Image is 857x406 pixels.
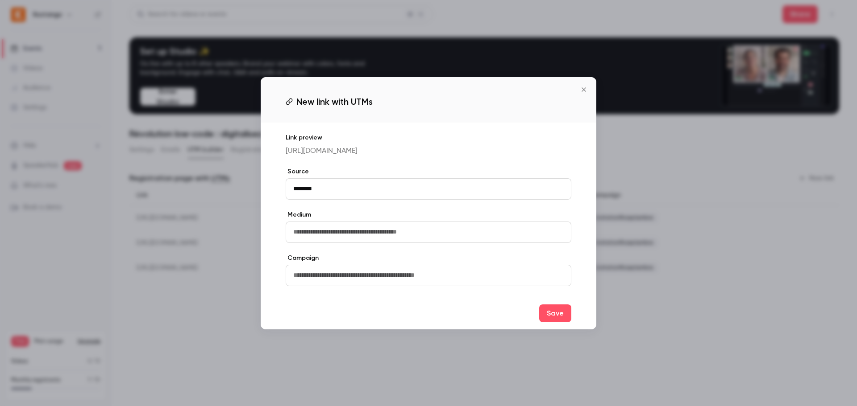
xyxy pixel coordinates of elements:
button: Close [575,81,593,98]
button: Save [539,304,571,322]
p: [URL][DOMAIN_NAME] [286,146,571,156]
p: Link preview [286,133,571,142]
span: New link with UTMs [296,95,373,108]
label: Source [286,167,571,176]
label: Medium [286,210,571,219]
label: Campaign [286,254,571,262]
